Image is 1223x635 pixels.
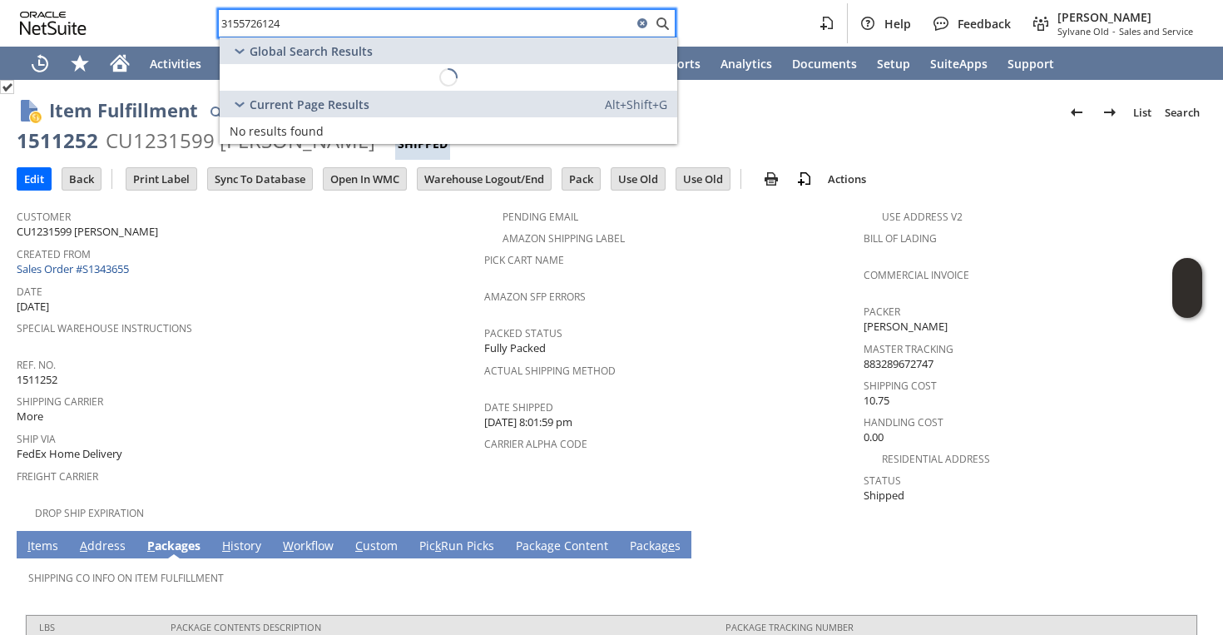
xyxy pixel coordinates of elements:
[17,394,103,409] a: Shipping Carrier
[1158,99,1206,126] a: Search
[484,253,564,267] a: Pick Cart Name
[484,364,616,378] a: Actual Shipping Method
[100,47,140,80] a: Home
[351,538,402,556] a: Custom
[150,56,201,72] span: Activities
[503,210,578,224] a: Pending Email
[70,53,90,73] svg: Shortcuts
[795,169,815,189] img: add-record.svg
[62,168,101,190] input: Back
[720,56,772,72] span: Analytics
[882,452,990,466] a: Residential Address
[147,538,155,553] span: P
[1176,534,1196,554] a: Unrolled view on
[17,446,122,462] span: FedEx Home Delivery
[958,16,1011,32] span: Feedback
[49,97,198,124] h1: Item Fulfillment
[864,379,937,393] a: Shipping Cost
[864,319,948,335] span: [PERSON_NAME]
[484,326,562,340] a: Packed Status
[17,261,133,276] a: Sales Order #S1343655
[126,168,196,190] input: Print Label
[219,13,632,33] input: Search
[930,56,988,72] span: SuiteApps
[20,12,87,35] svg: logo
[418,168,551,190] input: Warehouse Logout/End
[484,437,587,451] a: Carrier Alpha Code
[80,538,87,553] span: A
[792,56,857,72] span: Documents
[864,305,900,319] a: Packer
[1172,258,1202,318] iframe: Click here to launch Oracle Guided Learning Help Panel
[20,47,60,80] a: Recent Records
[867,47,920,80] a: Setup
[484,290,586,304] a: Amazon SFP Errors
[434,63,463,92] svg: Loading
[782,47,867,80] a: Documents
[17,358,56,372] a: Ref. No.
[864,356,933,372] span: 883289672747
[711,47,782,80] a: Analytics
[652,13,672,33] svg: Search
[821,171,873,186] a: Actions
[626,538,685,556] a: Packages
[222,538,230,553] span: H
[206,102,226,122] img: Quick Find
[17,247,91,261] a: Created From
[60,47,100,80] div: Shortcuts
[484,340,546,356] span: Fully Packed
[1057,25,1109,37] span: Sylvane Old
[283,538,294,553] span: W
[864,268,969,282] a: Commercial Invoice
[864,393,889,409] span: 10.75
[882,210,963,224] a: Use Address V2
[998,47,1064,80] a: Support
[143,538,205,556] a: Packages
[395,128,450,160] div: Shipped
[761,169,781,189] img: print.svg
[884,16,911,32] span: Help
[279,538,338,556] a: Workflow
[920,47,998,80] a: SuiteApps
[1172,289,1202,319] span: Oracle Guided Learning Widget. To move around, please hold and drag
[1067,102,1087,122] img: Previous
[17,168,51,190] input: Edit
[17,409,43,424] span: More
[208,168,312,190] input: Sync To Database
[220,117,677,144] a: No results found
[415,538,498,556] a: PickRun Picks
[1112,25,1116,37] span: -
[17,372,57,388] span: 1511252
[605,97,667,112] span: Alt+Shift+G
[140,47,211,80] a: Activities
[1100,102,1120,122] img: Next
[656,56,701,72] span: Reports
[611,168,665,190] input: Use Old
[484,414,572,430] span: [DATE] 8:01:59 pm
[76,538,130,556] a: Address
[503,231,625,246] a: Amazon Shipping Label
[17,127,98,154] div: 1511252
[23,538,62,556] a: Items
[864,231,937,246] a: Bill Of Lading
[668,538,675,553] span: e
[864,415,943,429] a: Handling Cost
[864,474,901,488] a: Status
[864,429,884,445] span: 0.00
[435,538,441,553] span: k
[39,621,146,633] div: lbs
[17,224,158,240] span: CU1231599 [PERSON_NAME]
[35,506,144,520] a: Drop Ship Expiration
[1119,25,1193,37] span: Sales and Service
[27,538,31,553] span: I
[230,123,324,139] span: No results found
[17,285,42,299] a: Date
[725,621,1184,633] div: Package Tracking Number
[17,321,192,335] a: Special Warehouse Instructions
[877,56,910,72] span: Setup
[218,538,265,556] a: History
[17,299,49,315] span: [DATE]
[17,432,56,446] a: Ship Via
[250,43,373,59] span: Global Search Results
[30,53,50,73] svg: Recent Records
